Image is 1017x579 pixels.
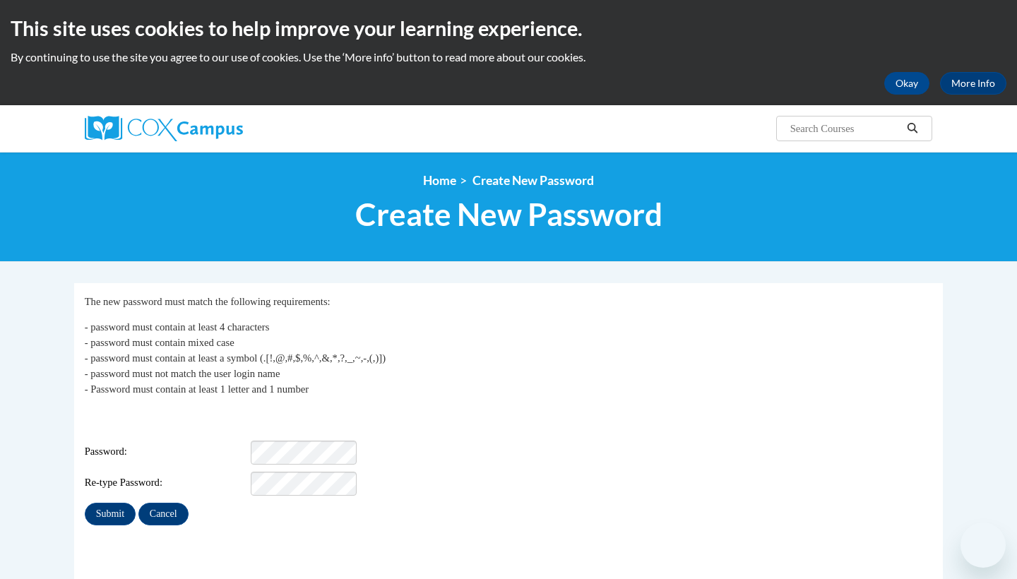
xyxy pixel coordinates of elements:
span: - password must contain at least 4 characters - password must contain mixed case - password must ... [85,321,386,395]
button: Okay [884,72,929,95]
span: Password: [85,444,249,460]
a: Cox Campus [85,116,353,141]
h2: This site uses cookies to help improve your learning experience. [11,14,1006,42]
img: Cox Campus [85,116,243,141]
button: Search [902,120,923,137]
input: Submit [85,503,136,525]
a: Home [423,173,456,188]
span: The new password must match the following requirements: [85,296,331,307]
input: Cancel [138,503,189,525]
span: Create New Password [472,173,594,188]
span: Create New Password [355,196,662,233]
a: More Info [940,72,1006,95]
span: Re-type Password: [85,475,249,491]
input: Search Courses [789,120,902,137]
iframe: Button to launch messaging window [961,523,1006,568]
p: By continuing to use the site you agree to our use of cookies. Use the ‘More info’ button to read... [11,49,1006,65]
